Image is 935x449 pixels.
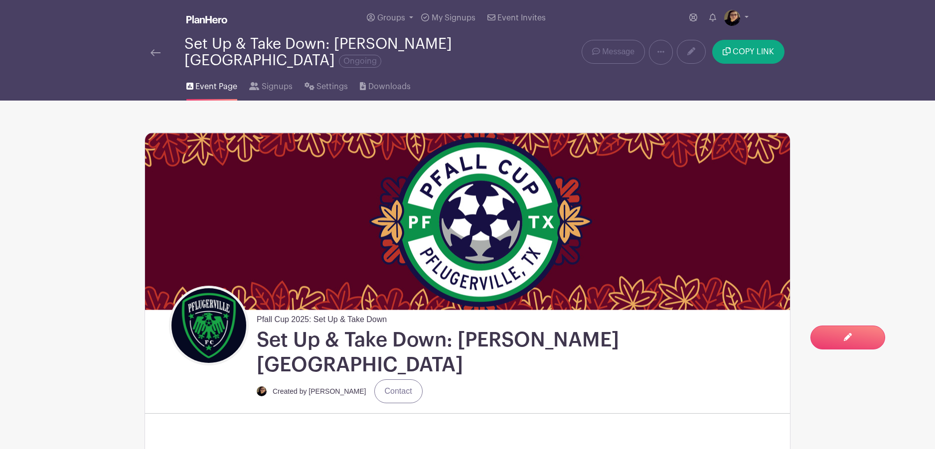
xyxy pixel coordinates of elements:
h1: Set Up & Take Down: [PERSON_NAME][GEOGRAPHIC_DATA] [257,328,786,377]
img: PFC_logo_1x1_darkbg.png [171,288,246,363]
img: Pfall%20Cup%202025%20Banner.jpg [145,133,790,310]
a: Event Page [186,69,237,101]
a: Downloads [360,69,410,101]
a: Message [582,40,645,64]
span: Signups [262,81,293,93]
span: COPY LINK [733,48,774,56]
a: Settings [305,69,348,101]
span: Message [602,46,634,58]
span: Downloads [368,81,411,93]
span: Pfall Cup 2025: Set Up & Take Down [257,310,387,326]
img: 20220811_104416%20(2).jpg [724,10,740,26]
span: Event Invites [497,14,546,22]
img: back-arrow-29a5d9b10d5bd6ae65dc969a981735edf675c4d7a1fe02e03b50dbd4ba3cdb55.svg [151,49,160,56]
span: My Signups [432,14,475,22]
a: Contact [374,379,423,403]
small: Created by [PERSON_NAME] [273,387,366,395]
span: Groups [377,14,405,22]
img: 20220811_104416%20(2).jpg [257,386,267,396]
div: Set Up & Take Down: [PERSON_NAME][GEOGRAPHIC_DATA] [184,36,507,69]
span: Settings [316,81,348,93]
span: Ongoing [339,55,381,68]
a: Signups [249,69,292,101]
span: Event Page [195,81,237,93]
img: logo_white-6c42ec7e38ccf1d336a20a19083b03d10ae64f83f12c07503d8b9e83406b4c7d.svg [186,15,227,23]
button: COPY LINK [712,40,784,64]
